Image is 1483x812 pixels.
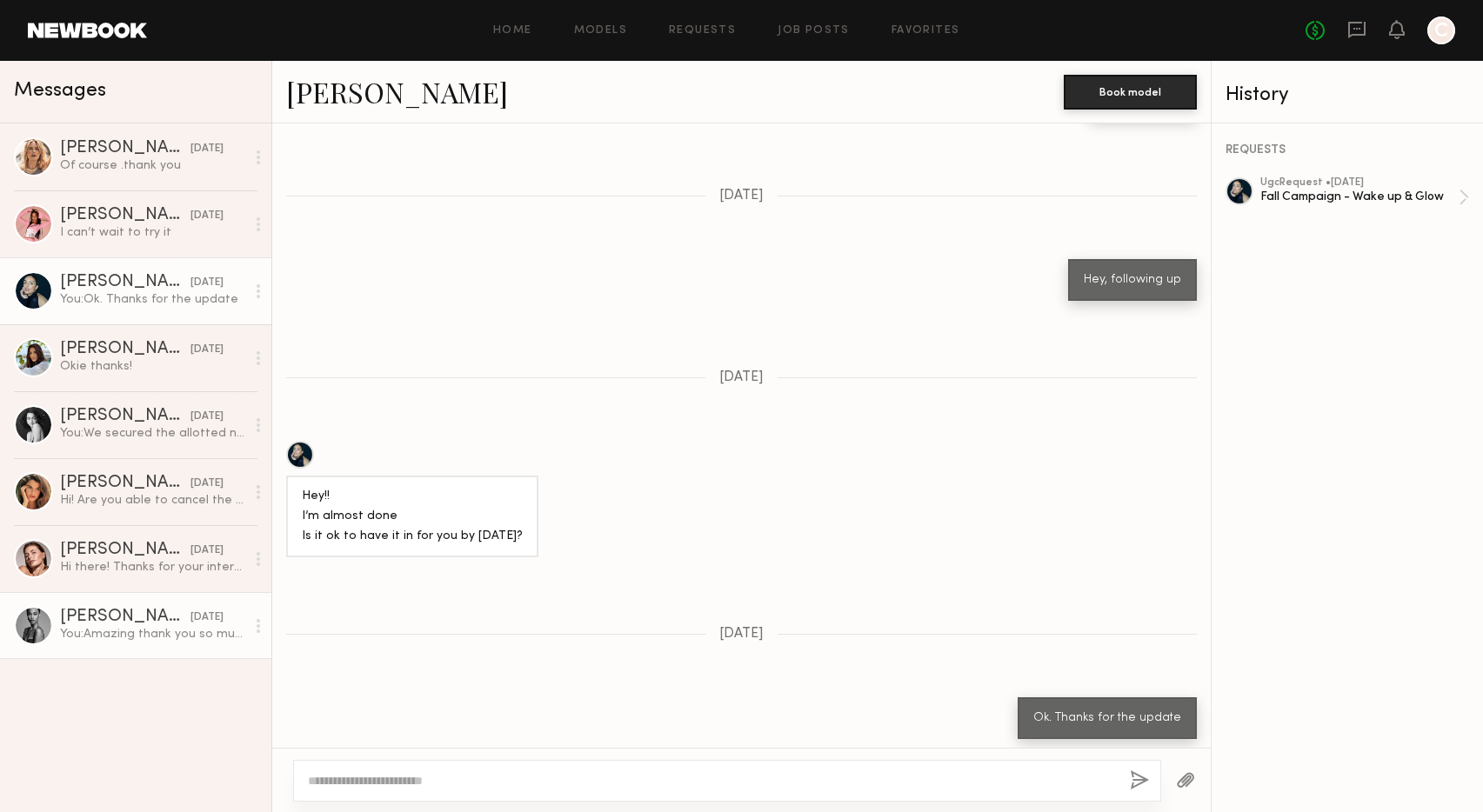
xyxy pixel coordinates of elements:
[493,25,532,37] a: Home
[60,542,190,559] div: [PERSON_NAME]
[60,358,245,375] div: Okie thanks!
[1064,83,1197,98] a: Book model
[669,25,736,37] a: Requests
[190,342,224,358] div: [DATE]
[1226,144,1469,156] div: REQUESTS
[60,609,190,626] div: [PERSON_NAME]
[778,25,850,37] a: Job Posts
[60,492,245,509] div: Hi! Are you able to cancel the job please? Just want to make sure you don’t send products my way....
[1064,75,1197,110] button: Book model
[60,341,190,358] div: [PERSON_NAME]
[190,275,224,291] div: [DATE]
[1226,85,1469,105] div: History
[892,25,960,37] a: Favorites
[302,487,523,547] div: Hey!! I’m almost done Is it ok to have it in for you by [DATE]?
[60,140,190,157] div: [PERSON_NAME]
[60,425,245,442] div: You: We secured the allotted number of partnerships. I will reach out if we need additional conte...
[60,207,190,224] div: [PERSON_NAME]
[286,73,508,110] a: [PERSON_NAME]
[1033,709,1181,729] div: Ok. Thanks for the update
[60,157,245,174] div: Of course .thank you
[719,189,764,203] span: [DATE]
[1260,177,1459,189] div: ugc Request • [DATE]
[190,141,224,157] div: [DATE]
[60,224,245,241] div: I can’t wait to try it
[60,274,190,291] div: [PERSON_NAME]
[14,81,106,101] span: Messages
[190,542,224,559] div: [DATE]
[719,370,764,385] span: [DATE]
[60,408,190,425] div: [PERSON_NAME]
[190,476,224,492] div: [DATE]
[1260,177,1469,217] a: ugcRequest •[DATE]Fall Campaign - Wake up & Glow
[60,291,245,308] div: You: Ok. Thanks for the update
[1084,270,1181,290] div: Hey, following up
[190,409,224,425] div: [DATE]
[190,208,224,224] div: [DATE]
[60,626,245,642] div: You: Amazing thank you so much [PERSON_NAME]
[1260,189,1459,205] div: Fall Campaign - Wake up & Glow
[60,475,190,492] div: [PERSON_NAME]
[1427,17,1455,44] a: C
[190,609,224,626] div: [DATE]
[60,559,245,576] div: Hi there! Thanks for your interest :) Is there any flexibility in the budget? Typically for an ed...
[719,627,764,642] span: [DATE]
[574,25,627,37] a: Models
